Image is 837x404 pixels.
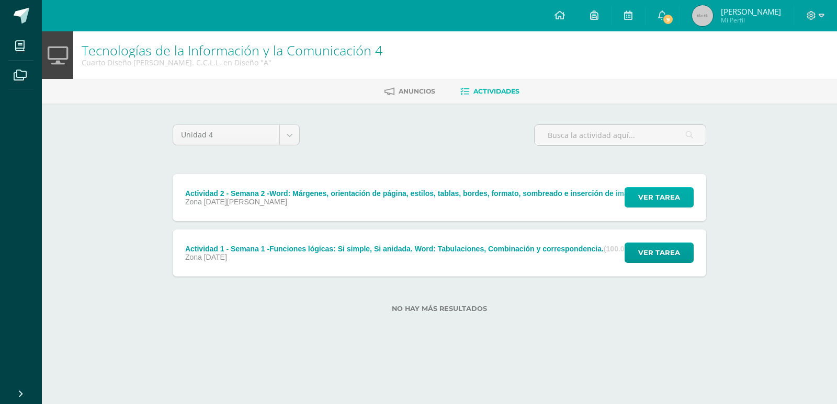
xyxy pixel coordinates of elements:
[662,14,674,25] span: 9
[185,198,202,206] span: Zona
[399,87,435,95] span: Anuncios
[638,243,680,262] span: Ver tarea
[535,125,706,145] input: Busca la actividad aquí...
[173,125,299,145] a: Unidad 4
[384,83,435,100] a: Anuncios
[82,57,382,67] div: Cuarto Diseño Bach. C.C.L.L. en Diseño 'A'
[473,87,519,95] span: Actividades
[638,188,680,207] span: Ver tarea
[204,253,227,261] span: [DATE]
[625,187,694,207] button: Ver tarea
[721,6,781,17] span: [PERSON_NAME]
[185,253,202,261] span: Zona
[204,198,287,206] span: [DATE][PERSON_NAME]
[460,83,519,100] a: Actividades
[721,16,781,25] span: Mi Perfil
[173,305,706,313] label: No hay más resultados
[181,125,272,145] span: Unidad 4
[82,43,382,57] h1: Tecnologías de la Información y la Comunicación 4
[82,41,382,59] a: Tecnologías de la Información y la Comunicación 4
[185,245,640,253] div: Actividad 1 - Semana 1 -Funciones lógicas: Si simple, Si anidada. Word: Tabulaciones, Combinación...
[604,245,640,253] strong: (100.0 pts)
[692,5,713,26] img: 45x45
[625,243,694,263] button: Ver tarea
[185,189,686,198] div: Actividad 2 - Semana 2 -Word: Márgenes, orientación de página, estilos, tablas, bordes, formato, ...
